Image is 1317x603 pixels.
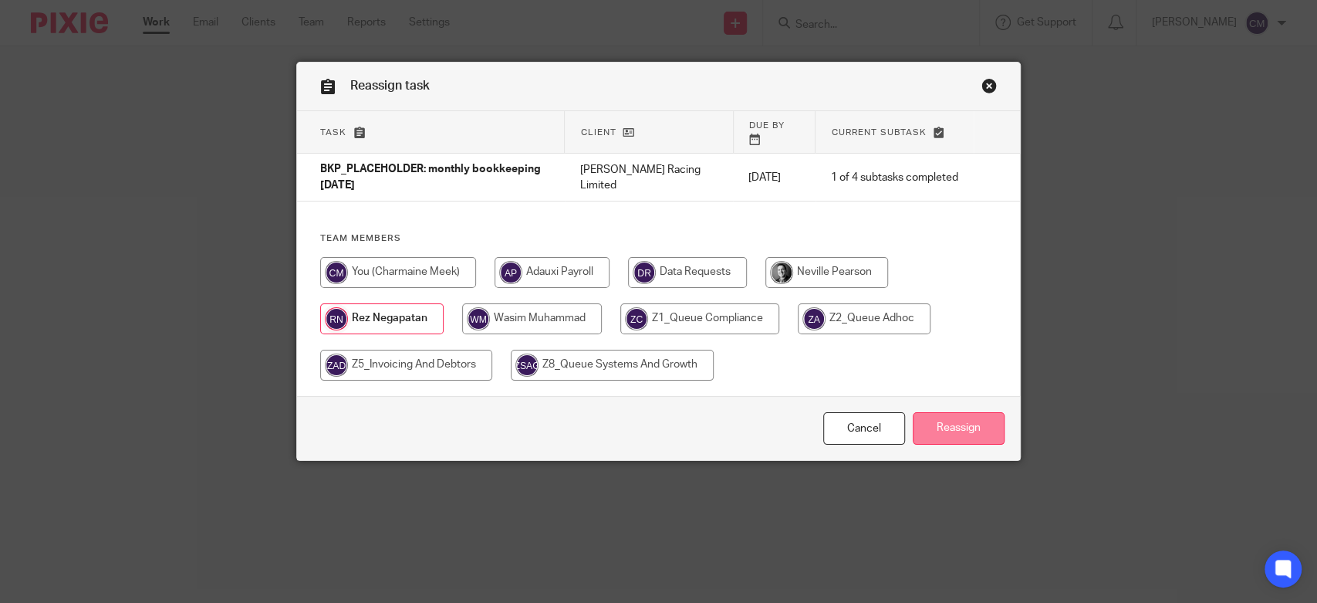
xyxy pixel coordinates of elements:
span: Reassign task [350,80,430,92]
h4: Team members [320,232,997,245]
p: [DATE] [748,170,800,185]
a: Close this dialog window [981,78,997,99]
span: Task [320,128,346,137]
span: Client [580,128,616,137]
p: [PERSON_NAME] Racing Limited [580,162,718,194]
td: 1 of 4 subtasks completed [816,154,974,202]
input: Reassign [913,412,1005,445]
a: Close this dialog window [823,412,905,445]
span: Due by [749,121,785,130]
span: BKP_PLACEHOLDER: monthly bookkeeping [DATE] [320,164,541,191]
span: Current subtask [831,128,926,137]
